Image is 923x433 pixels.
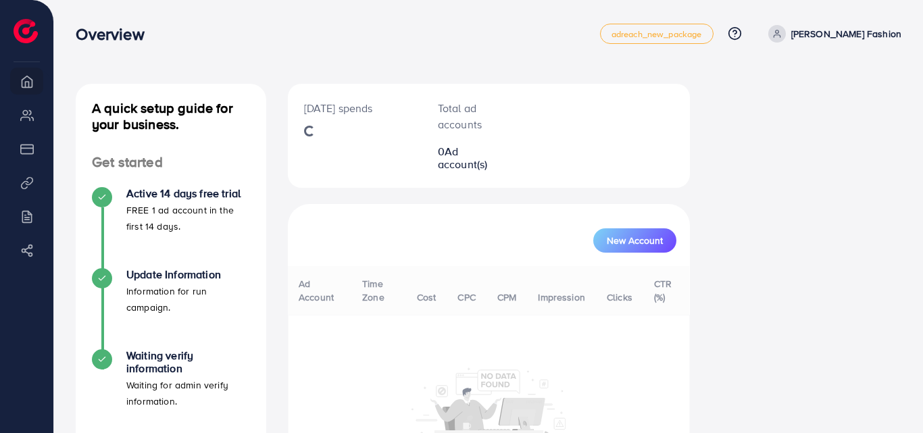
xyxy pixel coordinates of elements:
p: Waiting for admin verify information. [126,377,250,409]
li: Active 14 days free trial [76,187,266,268]
p: [PERSON_NAME] Fashion [791,26,901,42]
h4: Waiting verify information [126,349,250,375]
a: adreach_new_package [600,24,714,44]
p: Total ad accounts [438,100,506,132]
p: Information for run campaign. [126,283,250,315]
span: New Account [607,236,663,245]
p: [DATE] spends [304,100,405,116]
h4: Update Information [126,268,250,281]
li: Update Information [76,268,266,349]
button: New Account [593,228,676,253]
span: adreach_new_package [612,30,702,39]
h2: 0 [438,145,506,171]
img: logo [14,19,38,43]
h4: Active 14 days free trial [126,187,250,200]
h4: Get started [76,154,266,171]
h4: A quick setup guide for your business. [76,100,266,132]
li: Waiting verify information [76,349,266,430]
span: Ad account(s) [438,144,488,172]
p: FREE 1 ad account in the first 14 days. [126,202,250,234]
h3: Overview [76,24,155,44]
a: [PERSON_NAME] Fashion [763,25,901,43]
